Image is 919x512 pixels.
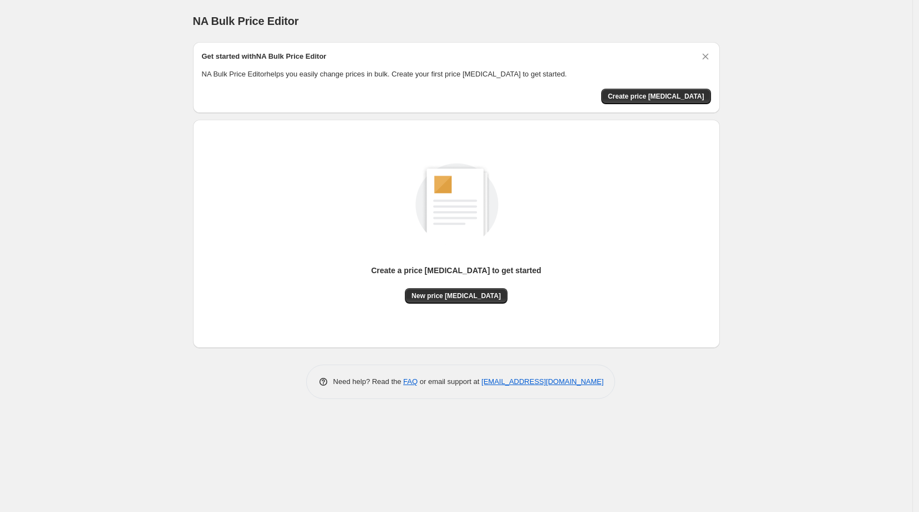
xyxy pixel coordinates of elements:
span: Need help? Read the [333,377,404,386]
span: New price [MEDICAL_DATA] [412,291,501,300]
a: FAQ [403,377,418,386]
a: [EMAIL_ADDRESS][DOMAIN_NAME] [481,377,603,386]
button: Dismiss card [700,51,711,62]
button: New price [MEDICAL_DATA] [405,288,507,304]
span: Create price [MEDICAL_DATA] [608,92,704,101]
button: Create price change job [601,89,711,104]
p: Create a price [MEDICAL_DATA] to get started [371,265,541,276]
h2: Get started with NA Bulk Price Editor [202,51,327,62]
span: NA Bulk Price Editor [193,15,299,27]
p: NA Bulk Price Editor helps you easily change prices in bulk. Create your first price [MEDICAL_DAT... [202,69,711,80]
span: or email support at [418,377,481,386]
